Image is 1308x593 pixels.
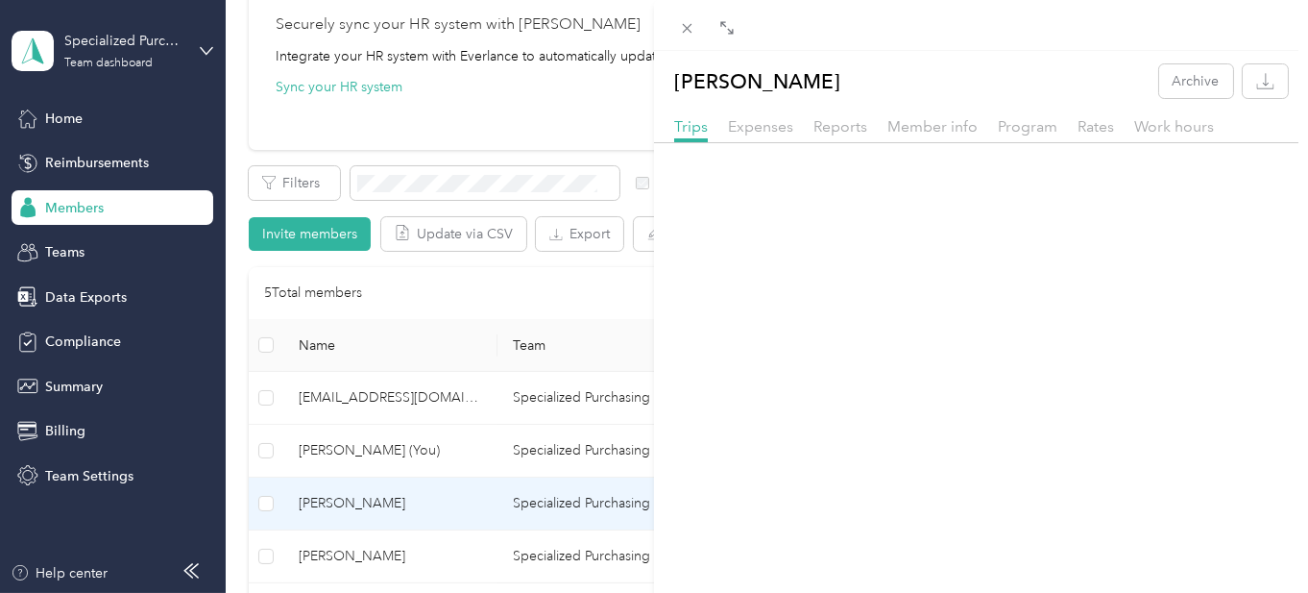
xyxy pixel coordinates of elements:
[1200,485,1308,593] iframe: Everlance-gr Chat Button Frame
[813,117,867,136] span: Reports
[1134,117,1214,136] span: Work hours
[728,117,793,136] span: Expenses
[887,117,978,136] span: Member info
[674,117,708,136] span: Trips
[1159,64,1233,98] button: Archive
[1078,117,1114,136] span: Rates
[674,64,840,98] p: [PERSON_NAME]
[998,117,1057,136] span: Program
